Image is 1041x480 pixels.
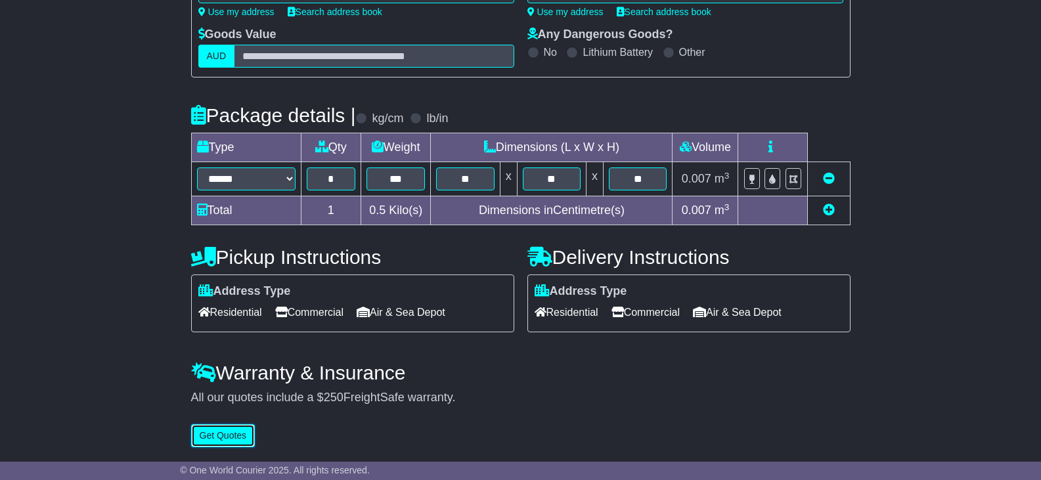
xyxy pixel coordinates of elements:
[431,196,673,225] td: Dimensions in Centimetre(s)
[715,172,730,185] span: m
[369,204,386,217] span: 0.5
[275,302,343,322] span: Commercial
[324,391,343,404] span: 250
[301,196,361,225] td: 1
[361,133,431,162] td: Weight
[823,172,835,185] a: Remove this item
[535,284,627,299] label: Address Type
[611,302,680,322] span: Commercial
[724,202,730,212] sup: 3
[191,362,851,383] h4: Warranty & Insurance
[535,302,598,322] span: Residential
[715,204,730,217] span: m
[527,28,673,42] label: Any Dangerous Goods?
[527,246,851,268] h4: Delivery Instructions
[198,302,262,322] span: Residential
[682,172,711,185] span: 0.007
[426,112,448,126] label: lb/in
[191,424,255,447] button: Get Quotes
[198,7,275,17] a: Use my address
[823,204,835,217] a: Add new item
[198,284,291,299] label: Address Type
[500,162,517,196] td: x
[180,465,370,475] span: © One World Courier 2025. All rights reserved.
[527,7,604,17] a: Use my address
[431,133,673,162] td: Dimensions (L x W x H)
[191,391,851,405] div: All our quotes include a $ FreightSafe warranty.
[191,196,301,225] td: Total
[357,302,445,322] span: Air & Sea Depot
[301,133,361,162] td: Qty
[617,7,711,17] a: Search address book
[361,196,431,225] td: Kilo(s)
[288,7,382,17] a: Search address book
[544,46,557,58] label: No
[679,46,705,58] label: Other
[372,112,403,126] label: kg/cm
[587,162,604,196] td: x
[682,204,711,217] span: 0.007
[198,45,235,68] label: AUD
[583,46,653,58] label: Lithium Battery
[724,171,730,181] sup: 3
[673,133,738,162] td: Volume
[191,133,301,162] td: Type
[693,302,782,322] span: Air & Sea Depot
[198,28,277,42] label: Goods Value
[191,104,356,126] h4: Package details |
[191,246,514,268] h4: Pickup Instructions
